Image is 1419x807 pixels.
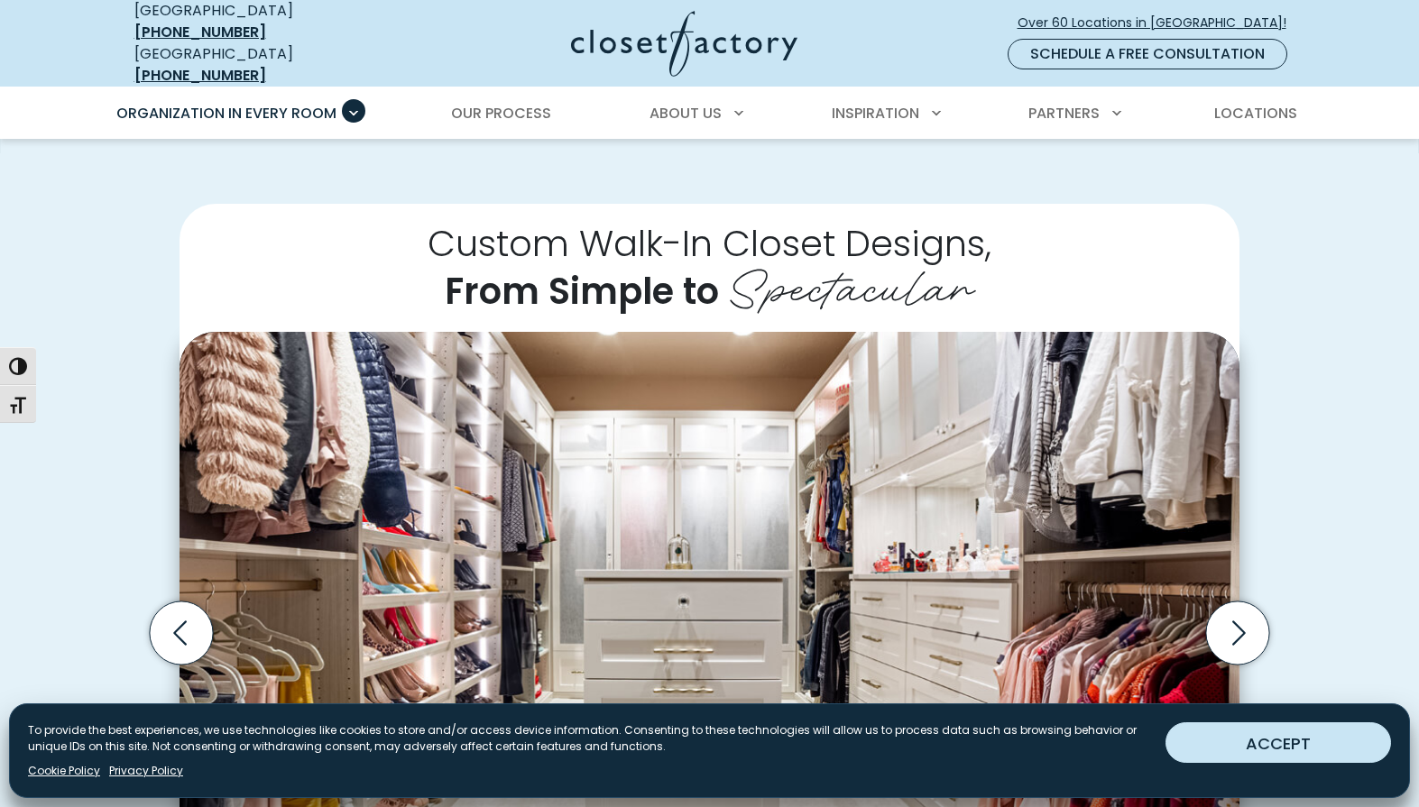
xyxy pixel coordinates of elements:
div: [GEOGRAPHIC_DATA] [134,43,396,87]
span: Locations [1214,103,1297,124]
a: [PHONE_NUMBER] [134,65,266,86]
button: ACCEPT [1166,722,1391,763]
button: Previous slide [143,594,220,672]
span: Our Process [451,103,551,124]
a: Over 60 Locations in [GEOGRAPHIC_DATA]! [1017,7,1302,39]
span: About Us [650,103,722,124]
span: Inspiration [832,103,919,124]
a: Cookie Policy [28,763,100,779]
span: Spectacular [728,247,974,319]
a: Schedule a Free Consultation [1008,39,1287,69]
span: Partners [1028,103,1100,124]
a: [PHONE_NUMBER] [134,22,266,42]
img: Closet Factory Logo [571,11,797,77]
p: To provide the best experiences, we use technologies like cookies to store and/or access device i... [28,722,1151,755]
span: Custom Walk-In Closet Designs, [428,218,991,269]
span: Over 60 Locations in [GEOGRAPHIC_DATA]! [1018,14,1301,32]
span: Organization in Every Room [116,103,336,124]
a: Privacy Policy [109,763,183,779]
button: Next slide [1199,594,1276,672]
nav: Primary Menu [104,88,1316,139]
span: From Simple to [445,266,719,316]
